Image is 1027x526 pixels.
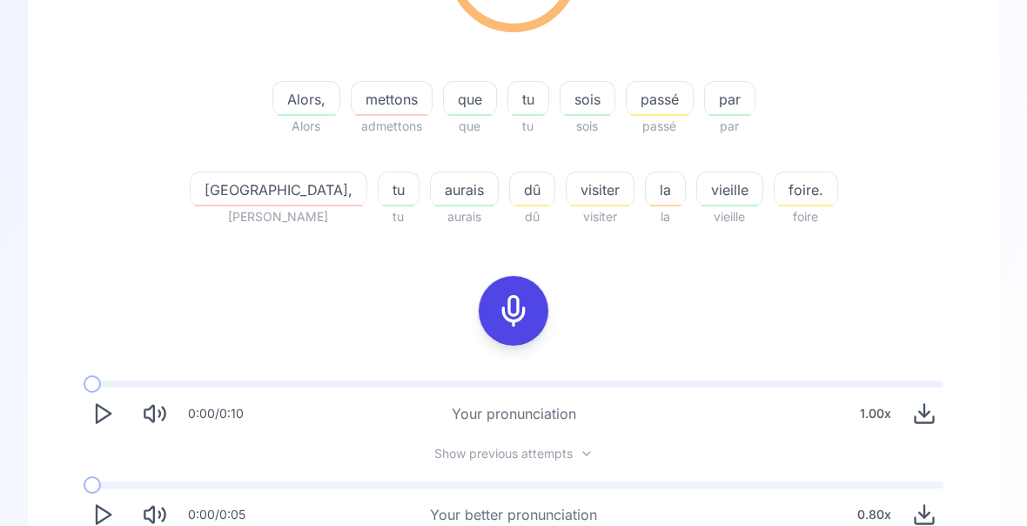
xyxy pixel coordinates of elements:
[191,180,366,201] span: [GEOGRAPHIC_DATA],
[560,117,615,138] span: sois
[566,172,634,207] button: visiter
[379,180,419,201] span: tu
[508,90,548,111] span: tu
[431,180,498,201] span: aurais
[509,207,555,228] span: dû
[560,90,614,111] span: sois
[507,82,549,117] button: tu
[645,172,686,207] button: la
[627,90,693,111] span: passé
[352,90,432,111] span: mettons
[443,82,497,117] button: que
[430,172,499,207] button: aurais
[378,207,420,228] span: tu
[775,180,837,201] span: foire.
[430,505,597,526] div: Your better pronunciation
[351,117,433,138] span: admettons
[84,395,122,434] button: Play
[566,207,634,228] span: visiter
[420,448,607,462] button: Show previous attempts
[272,117,340,138] span: Alors
[905,395,943,434] button: Download audio
[560,82,615,117] button: sois
[434,446,573,463] span: Show previous attempts
[567,180,634,201] span: visiter
[704,117,755,138] span: par
[696,172,763,207] button: vieille
[626,117,694,138] span: passé
[430,207,499,228] span: aurais
[188,406,244,423] div: 0:00 / 0:10
[444,90,496,111] span: que
[645,207,686,228] span: la
[188,507,245,524] div: 0:00 / 0:05
[351,82,433,117] button: mettons
[507,117,549,138] span: tu
[853,397,898,432] div: 1.00 x
[705,90,755,111] span: par
[704,82,755,117] button: par
[509,172,555,207] button: dû
[190,172,367,207] button: [GEOGRAPHIC_DATA],
[452,404,576,425] div: Your pronunciation
[626,82,694,117] button: passé
[272,82,340,117] button: Alors,
[190,207,367,228] span: [PERSON_NAME]
[136,395,174,434] button: Mute
[774,172,838,207] button: foire.
[273,90,339,111] span: Alors,
[774,207,838,228] span: foire
[510,180,554,201] span: dû
[697,180,762,201] span: vieille
[696,207,763,228] span: vieille
[443,117,497,138] span: que
[646,180,685,201] span: la
[378,172,420,207] button: tu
